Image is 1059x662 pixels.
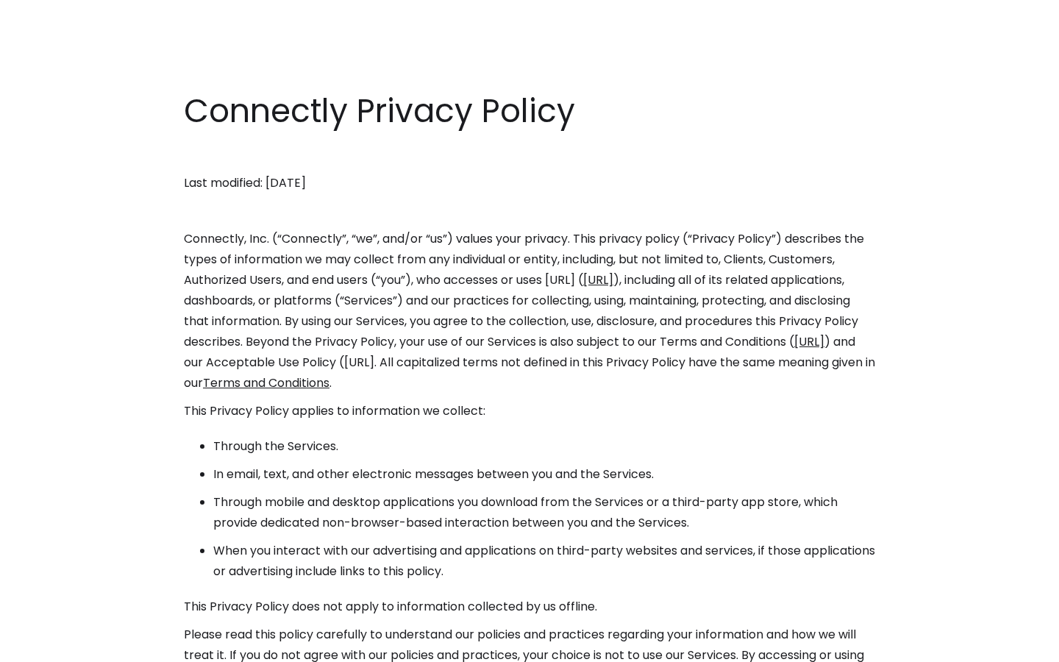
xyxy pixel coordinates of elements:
[794,333,824,350] a: [URL]
[213,541,875,582] li: When you interact with our advertising and applications on third-party websites and services, if ...
[184,229,875,394] p: Connectly, Inc. (“Connectly”, “we”, and/or “us”) values your privacy. This privacy policy (“Priva...
[184,173,875,193] p: Last modified: [DATE]
[15,635,88,657] aside: Language selected: English
[184,401,875,421] p: This Privacy Policy applies to information we collect:
[184,201,875,221] p: ‍
[213,492,875,533] li: Through mobile and desktop applications you download from the Services or a third-party app store...
[213,436,875,457] li: Through the Services.
[184,145,875,165] p: ‍
[184,597,875,617] p: This Privacy Policy does not apply to information collected by us offline.
[203,374,329,391] a: Terms and Conditions
[29,636,88,657] ul: Language list
[184,88,875,134] h1: Connectly Privacy Policy
[213,464,875,485] li: In email, text, and other electronic messages between you and the Services.
[583,271,613,288] a: [URL]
